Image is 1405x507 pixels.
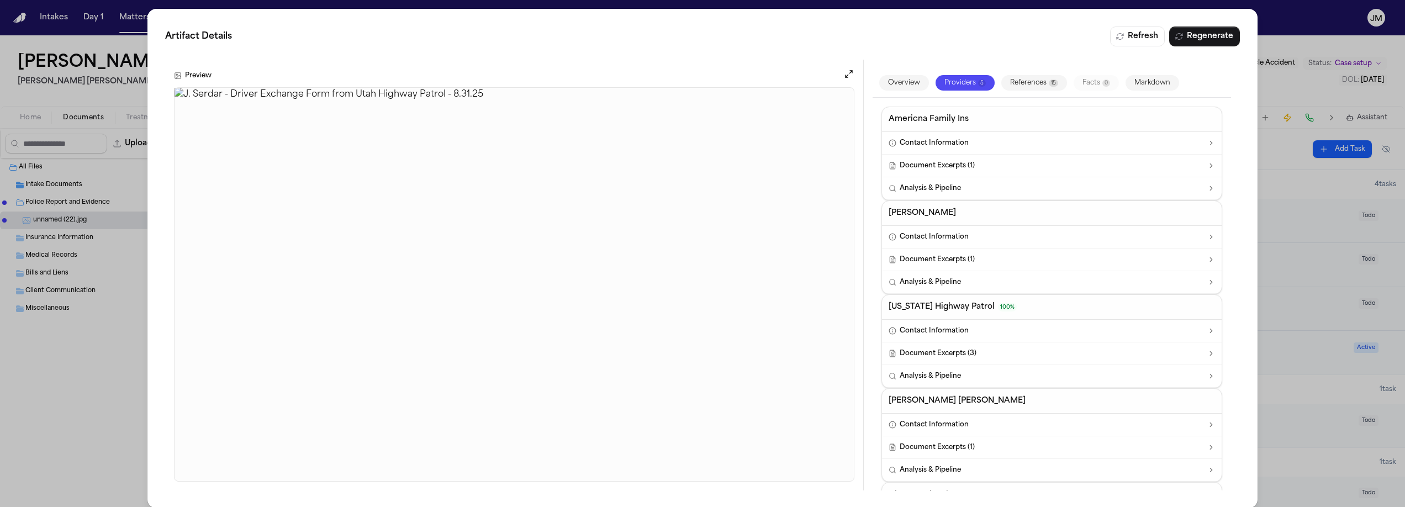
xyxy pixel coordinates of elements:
[978,80,986,87] span: 5
[843,68,854,80] button: Open preview
[882,414,1222,436] button: Contact Information
[889,114,969,125] h3: Americna Family Ins
[165,30,232,43] span: Artifact Details
[175,88,854,481] img: J. Serdar - Driver Exchange Form from Utah Highway Patrol - 8.31.25
[882,155,1222,177] button: Document Excerpts (1)
[1102,80,1110,87] span: 0
[879,75,929,91] button: Overview
[1001,75,1067,91] button: References15
[843,68,854,83] button: Open preview
[900,443,975,452] span: Document Excerpts ( 1 )
[900,326,969,335] span: Contact Information
[900,161,975,170] span: Document Excerpts ( 1 )
[900,139,969,147] span: Contact Information
[900,184,961,193] span: Analysis & Pipeline
[900,233,969,241] span: Contact Information
[998,303,1017,311] span: 100 %
[900,349,976,358] span: Document Excerpts ( 3 )
[882,226,1222,249] button: Contact Information
[882,436,1222,459] button: Document Excerpts (1)
[185,71,212,80] h3: Preview
[900,466,961,474] span: Analysis & Pipeline
[882,177,1222,200] button: Analysis & Pipeline
[936,75,995,91] button: Providers5
[882,271,1222,294] button: Analysis & Pipeline
[882,365,1222,388] button: Analysis & Pipeline
[900,420,969,429] span: Contact Information
[889,302,995,313] h3: Utah Highway Patrol
[1126,75,1179,91] button: Markdown
[1049,80,1058,87] span: 15
[900,278,961,287] span: Analysis & Pipeline
[1074,75,1119,91] button: Facts0
[889,489,1016,500] h3: Direct National Insurance Comp
[882,459,1222,482] button: Analysis & Pipeline
[889,395,1026,406] h3: Jake Steven Serdar
[882,342,1222,365] button: Document Excerpts (3)
[900,372,961,381] span: Analysis & Pipeline
[882,320,1222,342] button: Contact Information
[1110,27,1165,46] button: Refresh Digest
[882,132,1222,155] button: Contact Information
[889,208,956,219] h3: Ernest Henry Flynn
[1169,27,1240,46] button: Regenerate Digest
[882,249,1222,271] button: Document Excerpts (1)
[900,255,975,264] span: Document Excerpts ( 1 )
